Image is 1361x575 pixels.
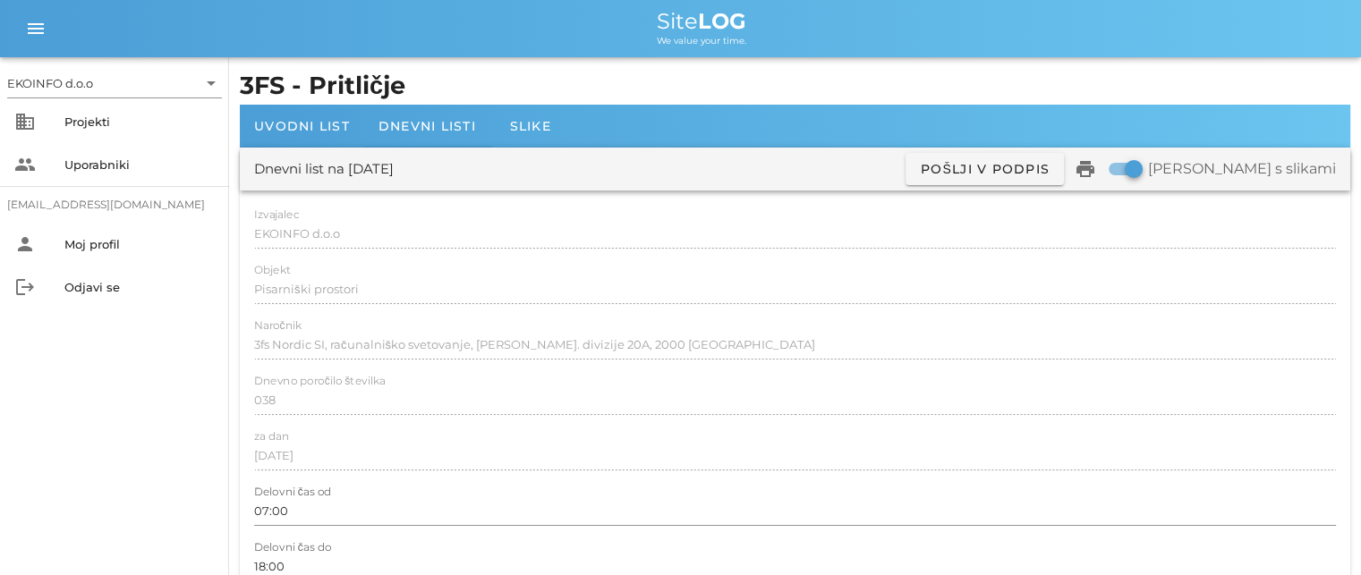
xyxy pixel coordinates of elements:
[657,35,746,47] span: We value your time.
[254,118,350,134] span: Uvodni list
[698,8,746,34] b: LOG
[25,18,47,39] i: menu
[240,68,1350,105] h1: 3FS - Pritličje
[64,237,215,251] div: Moj profil
[254,430,289,444] label: za dan
[1075,158,1096,180] i: print
[7,69,222,97] div: EKOINFO d.o.o
[254,375,386,388] label: Dnevno poročilo številka
[510,118,551,134] span: Slike
[254,208,299,222] label: Izvajalec
[200,72,222,94] i: arrow_drop_down
[64,114,215,129] div: Projekti
[254,319,302,333] label: Naročnik
[254,541,331,554] label: Delovni čas do
[254,159,394,180] div: Dnevni list na [DATE]
[14,111,36,132] i: business
[64,280,215,294] div: Odjavi se
[254,486,331,499] label: Delovni čas od
[14,276,36,298] i: logout
[254,264,291,277] label: Objekt
[64,157,215,172] div: Uporabniki
[906,153,1064,185] button: Pošlji v podpis
[1148,160,1336,178] label: [PERSON_NAME] s slikami
[379,118,476,134] span: Dnevni listi
[7,75,93,91] div: EKOINFO d.o.o
[1106,382,1361,575] iframe: Chat Widget
[14,233,36,255] i: person
[1106,382,1361,575] div: Pripomoček za klepet
[14,154,36,175] i: people
[920,161,1050,177] span: Pošlji v podpis
[657,8,746,34] span: Site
